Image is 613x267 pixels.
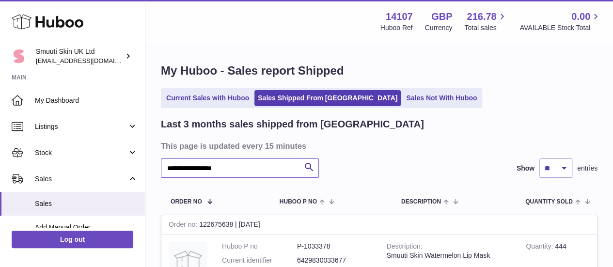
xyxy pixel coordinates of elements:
[169,220,199,231] strong: Order no
[161,63,597,79] h1: My Huboo - Sales report Shipped
[386,10,413,23] strong: 14107
[35,174,127,184] span: Sales
[36,57,142,64] span: [EMAIL_ADDRESS][DOMAIN_NAME]
[387,242,423,252] strong: Description
[222,256,297,265] dt: Current identifier
[297,242,372,251] dd: P-1033378
[297,256,372,265] dd: 6429830033677
[517,164,534,173] label: Show
[12,49,26,63] img: internalAdmin-14107@internal.huboo.com
[280,199,317,205] span: Huboo P no
[425,23,453,32] div: Currency
[464,10,507,32] a: 216.78 Total sales
[467,10,496,23] span: 216.78
[35,96,138,105] span: My Dashboard
[526,242,555,252] strong: Quantity
[163,90,252,106] a: Current Sales with Huboo
[380,23,413,32] div: Huboo Ref
[525,199,573,205] span: Quantity Sold
[12,231,133,248] a: Log out
[464,23,507,32] span: Total sales
[36,47,123,65] div: Smuuti Skin UK Ltd
[401,199,441,205] span: Description
[35,199,138,208] span: Sales
[161,141,595,151] h3: This page is updated every 15 minutes
[161,118,424,131] h2: Last 3 months sales shipped from [GEOGRAPHIC_DATA]
[431,10,452,23] strong: GBP
[254,90,401,106] a: Sales Shipped From [GEOGRAPHIC_DATA]
[222,242,297,251] dt: Huboo P no
[171,199,202,205] span: Order No
[577,164,597,173] span: entries
[519,23,601,32] span: AVAILABLE Stock Total
[35,122,127,131] span: Listings
[161,215,597,235] div: 122675638 | [DATE]
[519,10,601,32] a: 0.00 AVAILABLE Stock Total
[571,10,590,23] span: 0.00
[35,148,127,157] span: Stock
[35,223,138,232] span: Add Manual Order
[403,90,480,106] a: Sales Not With Huboo
[387,251,512,260] div: Smuuti Skin Watermelon Lip Mask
